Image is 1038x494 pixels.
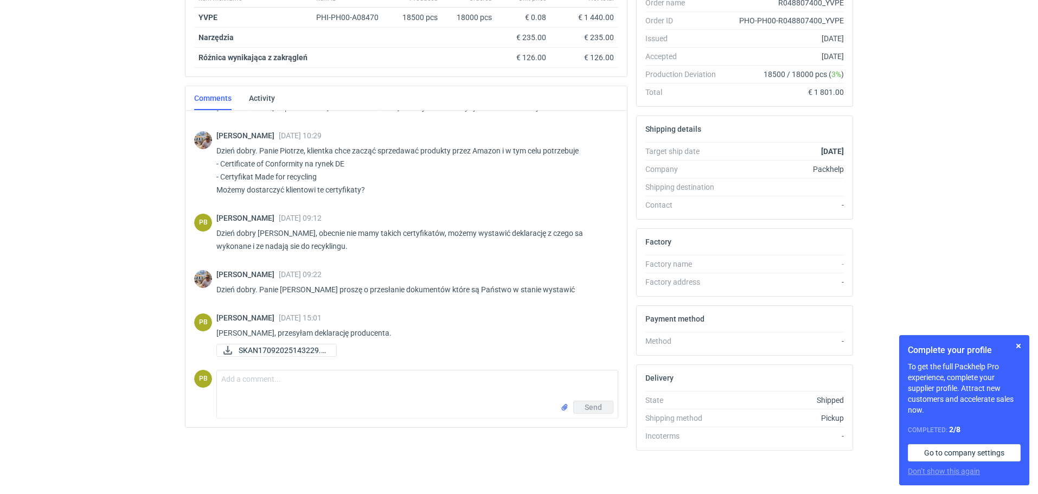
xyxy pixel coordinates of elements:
div: € 0.08 [501,12,546,23]
a: Activity [249,86,275,110]
div: € 1 801.00 [725,87,844,98]
div: Order ID [645,15,725,26]
div: PHO-PH00-R048807400_YVPE [725,15,844,26]
h2: Shipping details [645,125,701,133]
p: [PERSON_NAME], przesyłam deklarację producenta. [216,326,610,339]
div: PHI-PH00-A08470 [316,12,389,23]
figcaption: PB [194,313,212,331]
div: Contact [645,200,725,210]
button: Don’t show this again [908,466,980,477]
strong: Różnica wynikająca z zakrągleń [198,53,307,62]
strong: Narzędzia [198,33,234,42]
span: [PERSON_NAME] [216,131,279,140]
strong: 2 / 8 [949,425,960,434]
div: Accepted [645,51,725,62]
div: - [725,431,844,441]
div: Incoterms [645,431,725,441]
div: Pickup [725,413,844,424]
div: Method [645,336,725,347]
div: Issued [645,33,725,44]
span: [DATE] 15:01 [279,313,322,322]
div: State [645,395,725,406]
p: Dzień dobry. Panie Piotrze, klientka chce zacząć sprzedawać produkty przez Amazon i w tym celu po... [216,144,610,196]
div: Company [645,164,725,175]
div: Packhelp [725,164,844,175]
h2: Delivery [645,374,674,382]
span: [PERSON_NAME] [216,214,279,222]
span: Send [585,403,602,411]
div: 18000 pcs [442,8,496,28]
div: Total [645,87,725,98]
div: Factory name [645,259,725,270]
button: SKAN17092025143229.p... [216,344,337,357]
div: Completed: [908,424,1021,435]
span: [DATE] 09:22 [279,270,322,279]
figcaption: PB [194,214,212,232]
span: [DATE] 09:12 [279,214,322,222]
p: To get the full Packhelp Pro experience, complete your supplier profile. Attract new customers an... [908,361,1021,415]
div: - [725,277,844,287]
img: Michał Palasek [194,131,212,149]
span: [PERSON_NAME] [216,270,279,279]
span: SKAN17092025143229.p... [239,344,328,356]
div: 18500 pcs [393,8,442,28]
p: Dzień dobry [PERSON_NAME], obecnie nie mamy takich certyfikatów, możemy wystawić deklarację z cze... [216,227,610,253]
div: Factory address [645,277,725,287]
button: Send [573,401,613,414]
div: Production Deviation [645,69,725,80]
a: YVPE [198,13,217,22]
div: Piotr Bożek [194,313,212,331]
div: € 126.00 [501,52,546,63]
div: [DATE] [725,51,844,62]
div: Piotr Bożek [194,370,212,388]
div: Piotr Bożek [194,214,212,232]
div: Shipping destination [645,182,725,193]
h2: Factory [645,238,671,246]
div: Target ship date [645,146,725,157]
div: Shipping method [645,413,725,424]
div: - [725,259,844,270]
span: [DATE] 10:29 [279,131,322,140]
h2: Payment method [645,315,704,323]
h1: Complete your profile [908,344,1021,357]
div: - [725,336,844,347]
span: 18500 / 18000 pcs ( ) [764,69,844,80]
div: - [725,200,844,210]
span: 3% [831,70,841,79]
div: SKAN17092025143229.pdf [216,344,325,357]
a: Comments [194,86,232,110]
img: Michał Palasek [194,270,212,288]
button: Skip for now [1012,339,1025,352]
div: [DATE] [725,33,844,44]
span: [PERSON_NAME] [216,313,279,322]
a: Go to company settings [908,444,1021,461]
div: € 126.00 [555,52,614,63]
strong: [DATE] [821,147,844,156]
div: € 235.00 [555,32,614,43]
p: Dzień dobry. Panie [PERSON_NAME] proszę o przesłanie dokumentów które są Państwo w stanie wystawić [216,283,610,296]
div: € 1 440.00 [555,12,614,23]
figcaption: PB [194,370,212,388]
div: Shipped [725,395,844,406]
div: € 235.00 [501,32,546,43]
